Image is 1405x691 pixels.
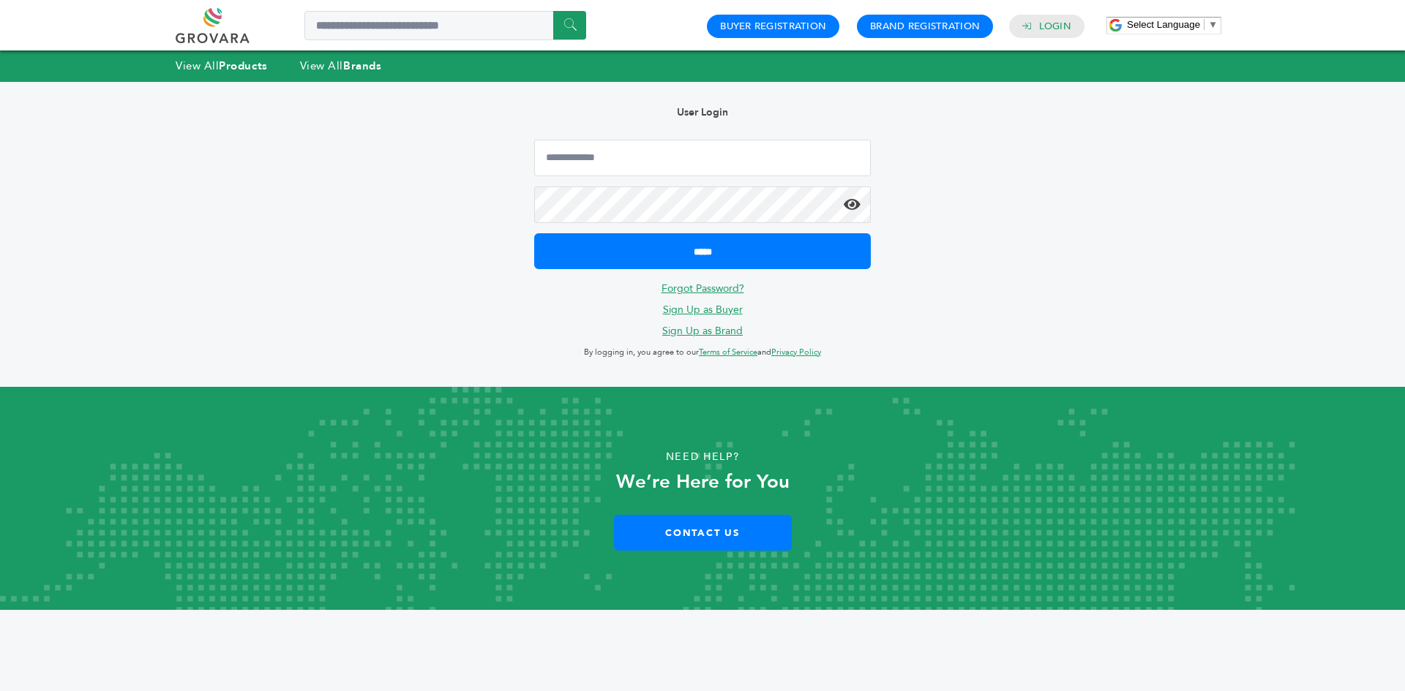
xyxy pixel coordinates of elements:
a: Sign Up as Buyer [663,303,743,317]
a: Terms of Service [699,347,757,358]
input: Password [534,186,871,223]
strong: Products [219,58,267,73]
a: Sign Up as Brand [662,324,743,338]
a: View AllProducts [176,58,268,73]
a: Buyer Registration [720,20,826,33]
b: User Login [677,105,728,119]
span: Select Language [1127,19,1200,30]
input: Email Address [534,140,871,176]
a: View AllBrands [300,58,382,73]
a: Privacy Policy [771,347,821,358]
a: Contact Us [614,515,792,551]
a: Login [1039,20,1071,33]
p: By logging in, you agree to our and [534,344,871,361]
a: Select Language​ [1127,19,1218,30]
input: Search a product or brand... [304,11,586,40]
strong: We’re Here for You [616,469,790,495]
p: Need Help? [70,446,1335,468]
span: ▼ [1208,19,1218,30]
a: Brand Registration [870,20,980,33]
a: Forgot Password? [662,282,744,295]
strong: Brands [343,58,381,73]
